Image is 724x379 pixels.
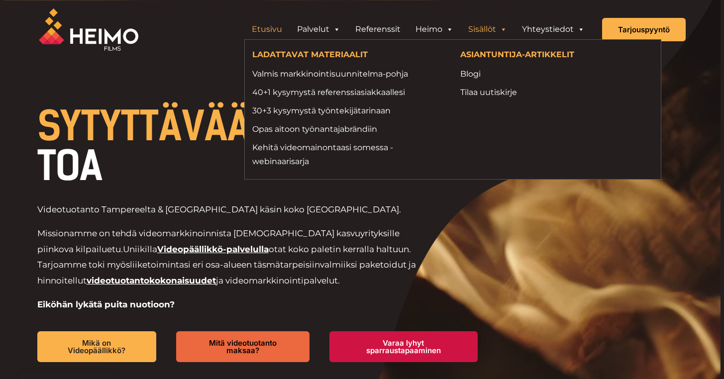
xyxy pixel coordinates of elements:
[37,260,416,285] span: valmiiksi paketoidut ja hinnoitellut
[460,86,653,99] a: Tilaa uutiskirje
[37,226,430,288] p: Missionamme on tehdä videomarkkinoinnista [DEMOGRAPHIC_DATA] kasvuyrityksille piinkova kilpailuetu.
[252,141,445,168] a: Kehitä videomainontaasi somessa -webinaarisarja
[408,19,461,39] a: Heimo
[157,244,269,254] a: Videopäällikkö-palvelulla
[53,339,141,354] span: Mikä on Videopäällikkö?
[602,18,686,41] a: Tarjouspyyntö
[123,244,157,254] span: Uniikilla
[39,8,138,51] img: Heimo Filmsin logo
[252,104,445,117] a: 30+3 kysymystä työntekijätarinaan
[87,276,216,285] a: videotuotantokokonaisuudet
[37,202,430,218] p: Videotuotanto Tampereelta & [GEOGRAPHIC_DATA] käsin koko [GEOGRAPHIC_DATA].
[252,50,445,62] h4: LADATTAVAT MATERIAALIT
[192,339,293,354] span: Mitä videotuotanto maksaa?
[345,339,462,354] span: Varaa lyhyt sparraustapaaminen
[130,260,320,270] span: liiketoimintasi eri osa-alueen täsmätarpeisiin
[252,86,445,99] a: 40+1 kysymystä referenssiasiakkaallesi
[460,67,653,81] a: Blogi
[239,19,597,39] aside: Header Widget 1
[290,19,348,39] a: Palvelut
[460,50,653,62] h4: ASIANTUNTIJA-ARTIKKELIT
[515,19,592,39] a: Yhteystiedot
[37,299,175,309] strong: Eiköhän lykätä puita nuotioon?
[37,106,498,186] h1: VIDEOTUOTANTOA
[216,276,340,285] span: ja videomarkkinointipalvelut.
[244,19,290,39] a: Etusivu
[252,122,445,136] a: Opas aitoon työnantajabrändiin
[252,67,445,81] a: Valmis markkinointisuunnitelma-pohja
[348,19,408,39] a: Referenssit
[37,331,157,362] a: Mikä on Videopäällikkö?
[329,331,478,362] a: Varaa lyhyt sparraustapaaminen
[461,19,515,39] a: Sisällöt
[176,331,309,362] a: Mitä videotuotanto maksaa?
[37,102,250,150] span: SYTYTTÄVÄÄ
